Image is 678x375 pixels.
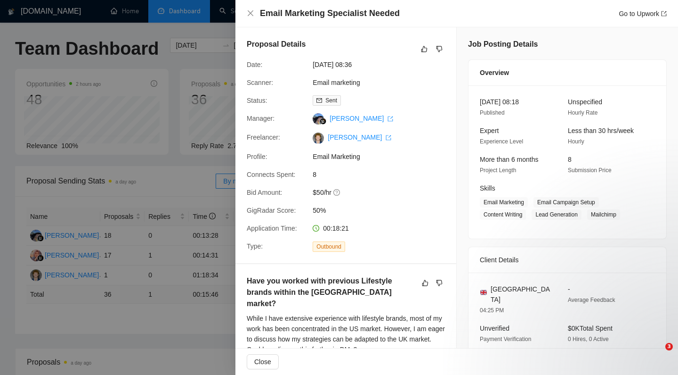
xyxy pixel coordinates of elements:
[320,118,326,125] img: gigradar-bm.png
[480,184,495,192] span: Skills
[421,45,428,53] span: like
[247,207,296,214] span: GigRadar Score:
[532,209,581,220] span: Lead Generation
[434,43,445,55] button: dislike
[619,10,667,17] a: Go to Upworkexport
[247,115,274,122] span: Manager:
[325,97,337,104] span: Sent
[313,169,454,180] span: 8
[313,59,454,70] span: [DATE] 08:36
[480,289,487,296] img: 🇬🇧
[247,354,279,369] button: Close
[247,313,445,355] div: While I have extensive experience with lifestyle brands, most of my work has been concentrated in...
[313,79,360,86] a: Email marketing
[468,39,538,50] h5: Job Posting Details
[254,357,271,367] span: Close
[665,343,673,350] span: 3
[247,9,254,17] button: Close
[568,109,597,116] span: Hourly Rate
[480,197,528,208] span: Email Marketing
[313,205,454,216] span: 50%
[480,307,504,314] span: 04:25 PM
[480,67,509,78] span: Overview
[328,133,391,141] a: [PERSON_NAME] export
[247,171,296,178] span: Connects Spent:
[480,167,516,174] span: Project Length
[480,336,531,342] span: Payment Verification
[480,325,509,332] span: Unverified
[316,98,322,103] span: mail
[247,225,297,232] span: Application Time:
[247,275,415,309] h5: Have you worked with previous Lifestyle brands within the [GEOGRAPHIC_DATA] market?
[568,127,634,134] span: Less than 30 hrs/week
[247,133,280,141] span: Freelancer:
[387,116,393,122] span: export
[247,9,254,17] span: close
[247,97,267,104] span: Status:
[420,277,431,289] button: like
[587,209,620,220] span: Mailchimp
[491,284,553,305] span: [GEOGRAPHIC_DATA]
[247,189,282,196] span: Bid Amount:
[330,115,393,122] a: [PERSON_NAME] export
[436,45,443,53] span: dislike
[434,277,445,289] button: dislike
[313,187,454,198] span: $50/hr
[568,167,612,174] span: Submission Price
[313,151,454,162] span: Email Marketing
[480,109,505,116] span: Published
[323,225,349,232] span: 00:18:21
[247,242,263,250] span: Type:
[436,279,443,287] span: dislike
[568,138,584,145] span: Hourly
[247,39,306,50] h5: Proposal Details
[247,79,273,86] span: Scanner:
[247,61,262,68] span: Date:
[313,133,324,144] img: c1mafPHJym8I3dO2vJ6p2ePicGyo9acEghXHRsFlb5iF9zz4q62g7G6qnQa243Y-mC
[480,156,539,163] span: More than 6 months
[568,156,572,163] span: 8
[313,242,345,252] span: Outbound
[480,98,519,106] span: [DATE] 08:18
[646,343,669,366] iframe: Intercom live chat
[480,247,655,273] div: Client Details
[480,209,526,220] span: Content Writing
[313,225,319,232] span: clock-circle
[661,11,667,17] span: export
[480,127,499,134] span: Expert
[419,43,430,55] button: like
[422,279,428,287] span: like
[260,8,400,19] h4: Email Marketing Specialist Needed
[247,153,267,160] span: Profile:
[533,197,599,208] span: Email Campaign Setup
[386,135,391,141] span: export
[568,98,602,106] span: Unspecified
[480,138,523,145] span: Experience Level
[333,189,341,196] span: question-circle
